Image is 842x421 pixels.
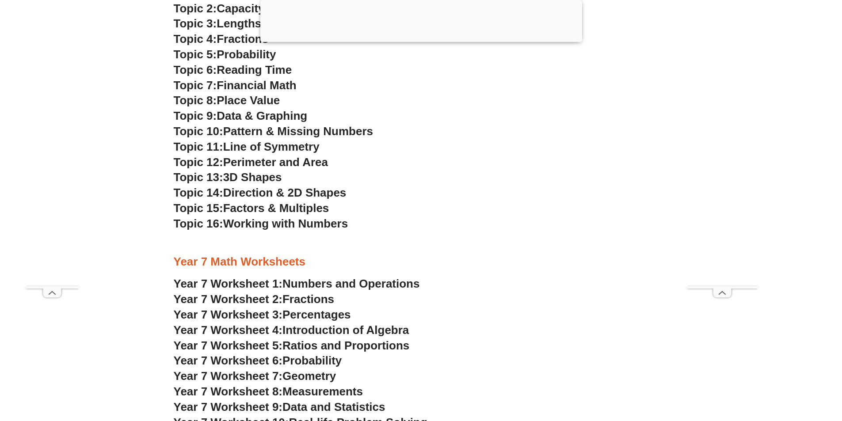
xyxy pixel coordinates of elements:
[282,323,409,337] span: Introduction of Algebra
[26,21,79,286] iframe: Advertisement
[174,354,283,367] span: Year 7 Worksheet 6:
[282,277,419,290] span: Numbers and Operations
[282,385,363,398] span: Measurements
[174,201,329,215] a: Topic 15:Factors & Multiples
[174,254,669,269] h3: Year 7 Math Worksheets
[174,277,420,290] a: Year 7 Worksheet 1:Numbers and Operations
[695,321,842,421] iframe: Chat Widget
[174,339,283,352] span: Year 7 Worksheet 5:
[282,369,336,383] span: Geometry
[174,32,217,46] span: Topic 4:
[217,17,314,30] span: Lengths & Angles
[217,79,296,92] span: Financial Math
[223,171,282,184] span: 3D Shapes
[174,217,223,230] span: Topic 16:
[687,21,758,286] iframe: Advertisement
[174,17,217,30] span: Topic 3:
[174,156,328,169] a: Topic 12:Perimeter and Area
[174,156,223,169] span: Topic 12:
[217,94,280,107] span: Place Value
[174,354,342,367] a: Year 7 Worksheet 6:Probability
[174,400,385,413] a: Year 7 Worksheet 9:Data and Statistics
[174,369,336,383] a: Year 7 Worksheet 7:Geometry
[282,400,385,413] span: Data and Statistics
[174,323,283,337] span: Year 7 Worksheet 4:
[174,277,283,290] span: Year 7 Worksheet 1:
[174,171,282,184] a: Topic 13:3D Shapes
[174,17,314,30] a: Topic 3:Lengths & Angles
[174,48,276,61] a: Topic 5:Probability
[223,156,328,169] span: Perimeter and Area
[174,79,217,92] span: Topic 7:
[174,109,308,122] a: Topic 9:Data & Graphing
[282,339,409,352] span: Ratios and Proportions
[223,140,320,153] span: Line of Symmetry
[174,400,283,413] span: Year 7 Worksheet 9:
[174,385,283,398] span: Year 7 Worksheet 8:
[282,308,351,321] span: Percentages
[217,32,268,46] span: Fractions
[223,217,348,230] span: Working with Numbers
[174,32,269,46] a: Topic 4:Fractions
[282,292,334,306] span: Fractions
[174,171,223,184] span: Topic 13:
[174,308,351,321] a: Year 7 Worksheet 3:Percentages
[174,94,217,107] span: Topic 8:
[174,292,283,306] span: Year 7 Worksheet 2:
[223,201,329,215] span: Factors & Multiples
[174,79,297,92] a: Topic 7:Financial Math
[174,323,409,337] a: Year 7 Worksheet 4:Introduction of Algebra
[174,308,283,321] span: Year 7 Worksheet 3:
[174,2,217,15] span: Topic 2:
[174,201,223,215] span: Topic 15:
[174,186,347,199] a: Topic 14:Direction & 2D Shapes
[174,2,320,15] a: Topic 2:Capacity & Volume
[217,2,320,15] span: Capacity & Volume
[174,339,410,352] a: Year 7 Worksheet 5:Ratios and Proportions
[174,94,280,107] a: Topic 8:Place Value
[174,217,348,230] a: Topic 16:Working with Numbers
[174,140,320,153] a: Topic 11:Line of Symmetry
[223,186,347,199] span: Direction & 2D Shapes
[174,385,363,398] a: Year 7 Worksheet 8:Measurements
[174,109,217,122] span: Topic 9:
[174,125,223,138] span: Topic 10:
[174,48,217,61] span: Topic 5:
[174,125,373,138] a: Topic 10:Pattern & Missing Numbers
[174,63,292,76] a: Topic 6:Reading Time
[223,125,373,138] span: Pattern & Missing Numbers
[217,63,292,76] span: Reading Time
[282,354,342,367] span: Probability
[174,292,334,306] a: Year 7 Worksheet 2:Fractions
[217,109,307,122] span: Data & Graphing
[174,63,217,76] span: Topic 6:
[174,186,223,199] span: Topic 14:
[174,369,283,383] span: Year 7 Worksheet 7:
[217,48,276,61] span: Probability
[174,140,223,153] span: Topic 11:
